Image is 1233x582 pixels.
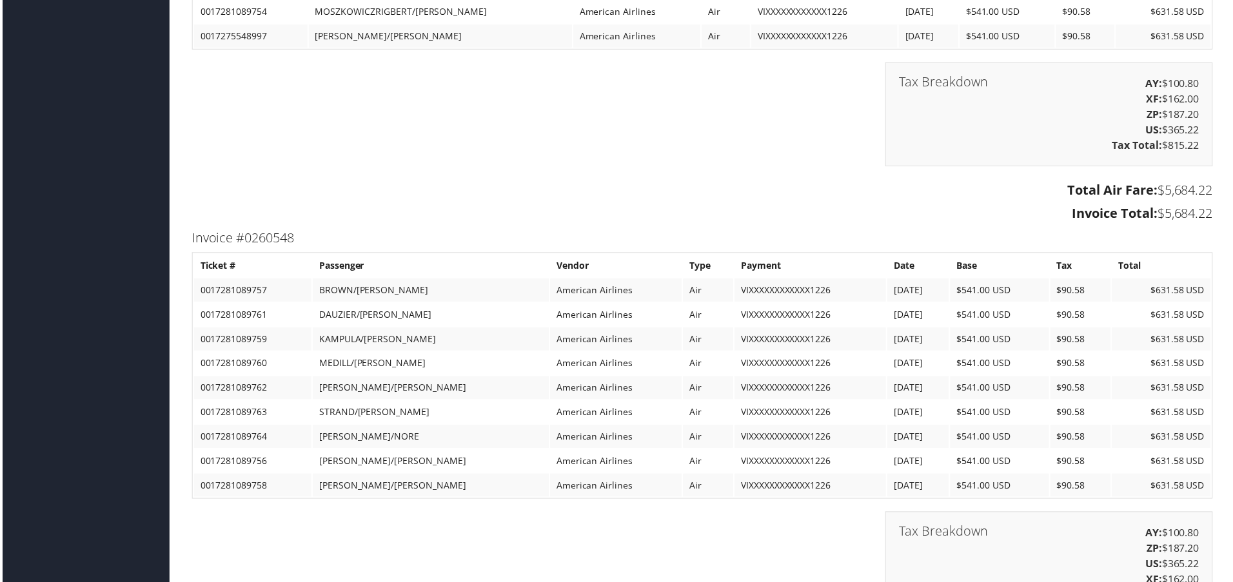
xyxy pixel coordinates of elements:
[550,402,682,425] td: American Airlines
[1074,205,1160,222] strong: Invoice Total:
[311,476,549,499] td: [PERSON_NAME]/[PERSON_NAME]
[1052,451,1113,474] td: $90.58
[311,402,549,425] td: STRAND/[PERSON_NAME]
[735,378,887,401] td: VIXXXXXXXXXXXX1226
[952,255,1051,278] th: Base
[684,476,734,499] td: Air
[192,402,310,425] td: 0017281089763
[735,451,887,474] td: VIXXXXXXXXXXXX1226
[1052,353,1113,376] td: $90.58
[311,255,549,278] th: Passenger
[900,527,990,540] h3: Tax Breakdown
[735,402,887,425] td: VIXXXXXXXXXXXX1226
[889,402,951,425] td: [DATE]
[1114,402,1214,425] td: $631.58 USD
[1118,24,1214,48] td: $631.58 USD
[735,427,887,450] td: VIXXXXXXXXXXXX1226
[550,476,682,499] td: American Airlines
[1114,280,1214,303] td: $631.58 USD
[962,24,1057,48] td: $541.00 USD
[308,24,572,48] td: [PERSON_NAME]/[PERSON_NAME]
[192,451,310,474] td: 0017281089756
[952,402,1051,425] td: $541.00 USD
[192,24,306,48] td: 0017275548997
[889,378,951,401] td: [DATE]
[1052,329,1113,352] td: $90.58
[192,304,310,327] td: 0017281089761
[192,476,310,499] td: 0017281089758
[550,378,682,401] td: American Airlines
[311,427,549,450] td: [PERSON_NAME]/NORE
[702,24,751,48] td: Air
[311,329,549,352] td: KAMPULA/[PERSON_NAME]
[952,378,1051,401] td: $541.00 USD
[311,378,549,401] td: [PERSON_NAME]/[PERSON_NAME]
[684,427,734,450] td: Air
[889,255,951,278] th: Date
[684,353,734,376] td: Air
[1114,476,1214,499] td: $631.58 USD
[190,205,1216,223] h3: $5,684.22
[1114,353,1214,376] td: $631.58 USD
[1070,182,1160,199] strong: Total Air Fare:
[311,451,549,474] td: [PERSON_NAME]/[PERSON_NAME]
[889,451,951,474] td: [DATE]
[1052,427,1113,450] td: $90.58
[573,24,701,48] td: American Airlines
[735,280,887,303] td: VIXXXXXXXXXXXX1226
[1148,123,1165,137] strong: US:
[684,378,734,401] td: Air
[192,329,310,352] td: 0017281089759
[1148,77,1165,91] strong: AY:
[1052,280,1113,303] td: $90.58
[1052,402,1113,425] td: $90.58
[1148,559,1165,573] strong: US:
[889,353,951,376] td: [DATE]
[1052,476,1113,499] td: $90.58
[952,451,1051,474] td: $541.00 USD
[550,353,682,376] td: American Airlines
[952,427,1051,450] td: $541.00 USD
[889,280,951,303] td: [DATE]
[1114,255,1214,278] th: Total
[1149,543,1165,558] strong: ZP:
[1148,528,1165,542] strong: AY:
[550,304,682,327] td: American Airlines
[1052,304,1113,327] td: $90.58
[735,255,887,278] th: Payment
[1052,378,1113,401] td: $90.58
[952,329,1051,352] td: $541.00 USD
[735,329,887,352] td: VIXXXXXXXXXXXX1226
[684,402,734,425] td: Air
[889,304,951,327] td: [DATE]
[192,255,310,278] th: Ticket #
[1114,329,1214,352] td: $631.58 USD
[1114,139,1165,153] strong: Tax Total:
[1149,92,1165,106] strong: XF:
[192,378,310,401] td: 0017281089762
[550,427,682,450] td: American Airlines
[752,24,899,48] td: VIXXXXXXXXXXXX1226
[1114,304,1214,327] td: $631.58 USD
[1114,427,1214,450] td: $631.58 USD
[1058,24,1117,48] td: $90.58
[1149,108,1165,122] strong: ZP:
[550,255,682,278] th: Vendor
[550,329,682,352] td: American Airlines
[952,476,1051,499] td: $541.00 USD
[684,280,734,303] td: Air
[684,304,734,327] td: Air
[952,353,1051,376] td: $541.00 USD
[190,230,1216,248] h3: Invoice #0260548
[311,353,549,376] td: MEDILL/[PERSON_NAME]
[889,427,951,450] td: [DATE]
[192,280,310,303] td: 0017281089757
[952,280,1051,303] td: $541.00 USD
[1114,378,1214,401] td: $631.58 USD
[889,329,951,352] td: [DATE]
[1052,255,1113,278] th: Tax
[190,182,1216,200] h3: $5,684.22
[684,451,734,474] td: Air
[735,304,887,327] td: VIXXXXXXXXXXXX1226
[550,280,682,303] td: American Airlines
